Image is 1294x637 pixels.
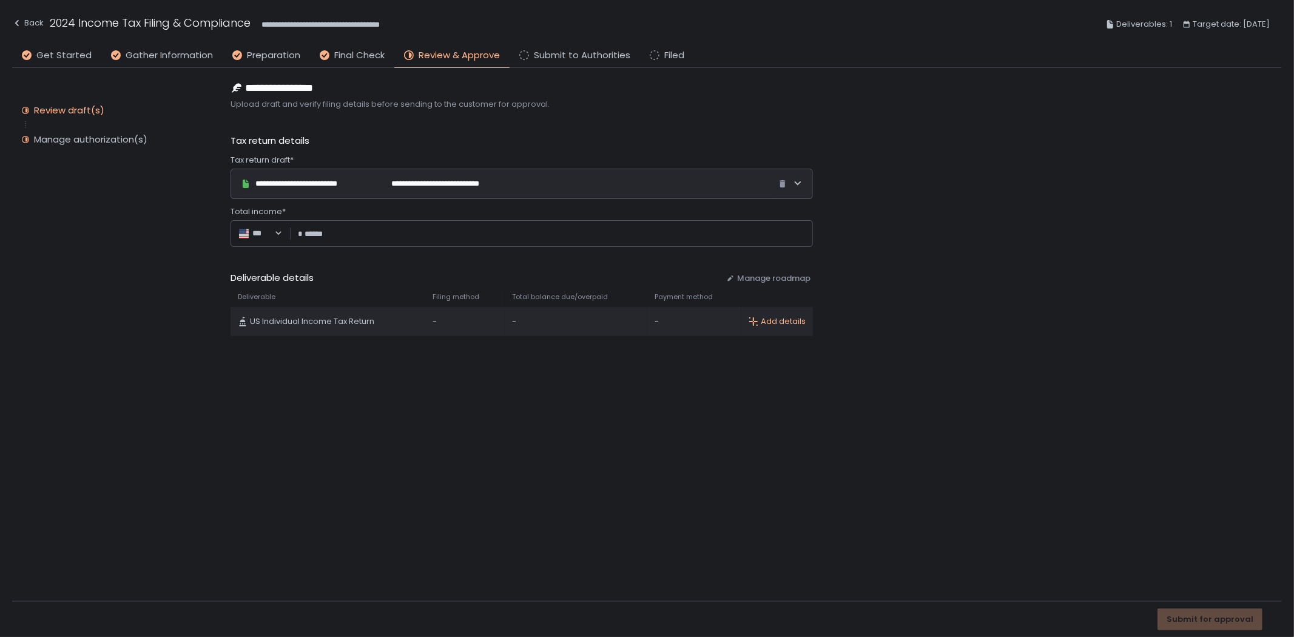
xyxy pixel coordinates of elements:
[34,133,147,146] div: Manage authorization(s)
[231,271,716,285] span: Deliverable details
[512,292,608,302] span: Total balance due/overpaid
[534,49,630,62] span: Submit to Authorities
[126,49,213,62] span: Gather Information
[655,316,659,327] span: -
[231,206,286,217] span: Total income*
[247,49,300,62] span: Preparation
[1193,17,1270,32] span: Target date: [DATE]
[12,15,44,35] button: Back
[512,316,516,327] span: -
[238,227,283,240] div: Search for option
[749,316,806,327] button: Add details
[50,15,251,31] h1: 2024 Income Tax Filing & Compliance
[36,49,92,62] span: Get Started
[250,316,374,327] span: US Individual Income Tax Return
[433,292,480,302] span: Filing method
[34,104,104,116] div: Review draft(s)
[238,292,275,302] span: Deliverable
[664,49,684,62] span: Filed
[231,99,813,110] span: Upload draft and verify filing details before sending to the customer for approval.
[12,16,44,30] div: Back
[1116,17,1172,32] span: Deliverables: 1
[231,134,309,148] span: Tax return details
[268,227,274,240] input: Search for option
[726,273,810,284] button: Manage roadmap
[231,155,294,166] span: Tax return draft*
[334,49,385,62] span: Final Check
[737,273,810,284] span: Manage roadmap
[419,49,500,62] span: Review & Approve
[655,292,713,302] span: Payment method
[433,316,497,327] div: -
